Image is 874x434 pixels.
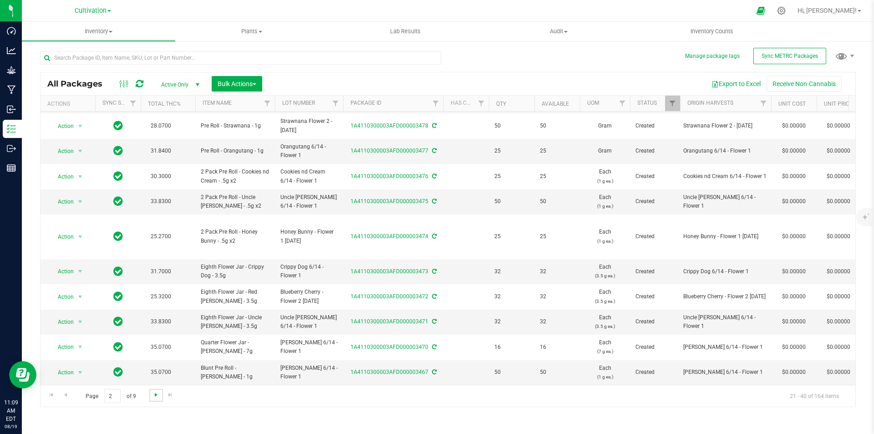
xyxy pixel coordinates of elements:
[146,290,176,303] span: 25.3200
[683,147,768,155] div: Orangutang 6/14 - Flower 1
[683,343,768,352] div: [PERSON_NAME] 6/14 - Flower 1
[771,139,817,164] td: $0.00000
[351,123,428,129] a: 1A4110300003AFD000003478
[7,66,16,75] inline-svg: Grow
[683,172,768,181] div: Cookies nd Cream 6/14 - Flower 1
[351,100,381,106] a: Package ID
[822,144,855,158] span: $0.00000
[751,2,771,20] span: Open Ecommerce Menu
[431,318,437,325] span: Sync from Compliance System
[771,214,817,259] td: $0.00000
[635,232,675,241] span: Created
[706,76,767,92] button: Export to Excel
[494,172,529,181] span: 25
[635,267,675,276] span: Created
[635,343,675,352] span: Created
[767,76,842,92] button: Receive Non-Cannabis
[102,100,137,106] a: Sync Status
[7,144,16,153] inline-svg: Outbound
[428,96,443,111] a: Filter
[146,366,176,379] span: 35.0700
[260,96,275,111] a: Filter
[280,313,338,331] span: Uncle [PERSON_NAME] 6/14 - Flower 1
[146,341,176,354] span: 35.0700
[212,76,262,92] button: Bulk Actions
[7,163,16,173] inline-svg: Reports
[822,230,855,243] span: $0.00000
[494,122,529,130] span: 50
[756,96,771,111] a: Filter
[585,338,625,356] span: Each
[218,80,256,87] span: Bulk Actions
[7,46,16,55] inline-svg: Analytics
[351,173,428,179] a: 1A4110300003AFD000003476
[585,364,625,381] span: Each
[201,313,269,331] span: Eighth Flower Jar - Uncle [PERSON_NAME] - 3.5g
[585,237,625,245] p: (1 g ea.)
[113,366,123,378] span: In Sync
[378,27,433,36] span: Lab Results
[351,344,428,350] a: 1A4110300003AFD000003470
[635,197,675,206] span: Created
[280,338,338,356] span: [PERSON_NAME] 6/14 - Flower 1
[474,96,489,111] a: Filter
[771,164,817,189] td: $0.00000
[494,267,529,276] span: 32
[585,122,625,130] span: Gram
[75,195,86,208] span: select
[4,423,18,430] p: 08/19
[637,100,657,106] a: Status
[771,360,817,385] td: $0.00000
[431,123,437,129] span: Sync from Compliance System
[494,147,529,155] span: 25
[683,193,768,210] div: Uncle [PERSON_NAME] 6/14 - Flower 1
[146,119,176,133] span: 28.0700
[351,369,428,375] a: 1A4110300003AFD000003467
[678,27,746,36] span: Inventory Counts
[113,170,123,183] span: In Sync
[47,101,91,107] div: Actions
[201,147,269,155] span: Pre Roll - Orangutang - 1g
[635,317,675,326] span: Created
[615,96,630,111] a: Filter
[50,291,74,303] span: Action
[351,318,428,325] a: 1A4110300003AFD000003471
[540,147,574,155] span: 25
[443,96,489,112] th: Has COA
[126,96,141,111] a: Filter
[280,263,338,280] span: Crippy Dog 6/14 - Flower 1
[540,232,574,241] span: 25
[113,195,123,208] span: In Sync
[482,22,635,41] a: Audit
[50,145,74,158] span: Action
[822,315,855,328] span: $0.00000
[47,79,112,89] span: All Packages
[585,147,625,155] span: Gram
[540,197,574,206] span: 50
[822,341,855,354] span: $0.00000
[201,288,269,305] span: Eighth Flower Jar - Red [PERSON_NAME] - 3.5g
[22,27,175,36] span: Inventory
[201,122,269,130] span: Pre Roll - Strawnana - 1g
[822,195,855,208] span: $0.00000
[542,101,569,107] a: Available
[113,341,123,353] span: In Sync
[494,368,529,377] span: 50
[783,389,846,403] span: 21 - 40 of 164 items
[585,271,625,280] p: (3.5 g ea.)
[75,316,86,328] span: select
[771,189,817,214] td: $0.00000
[494,292,529,301] span: 32
[7,85,16,94] inline-svg: Manufacturing
[351,198,428,204] a: 1A4110300003AFD000003475
[75,170,86,183] span: select
[176,27,328,36] span: Plants
[113,119,123,132] span: In Sync
[431,198,437,204] span: Sync from Compliance System
[431,173,437,179] span: Sync from Compliance System
[587,100,599,106] a: UOM
[280,364,338,381] span: [PERSON_NAME] 6/14 - Flower 1
[201,168,269,185] span: 2 Pack Pre Roll - Cookies nd Cream - .5g x2
[585,297,625,306] p: (3.5 g ea.)
[201,364,269,381] span: Blunt Pre Roll - [PERSON_NAME] - 1g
